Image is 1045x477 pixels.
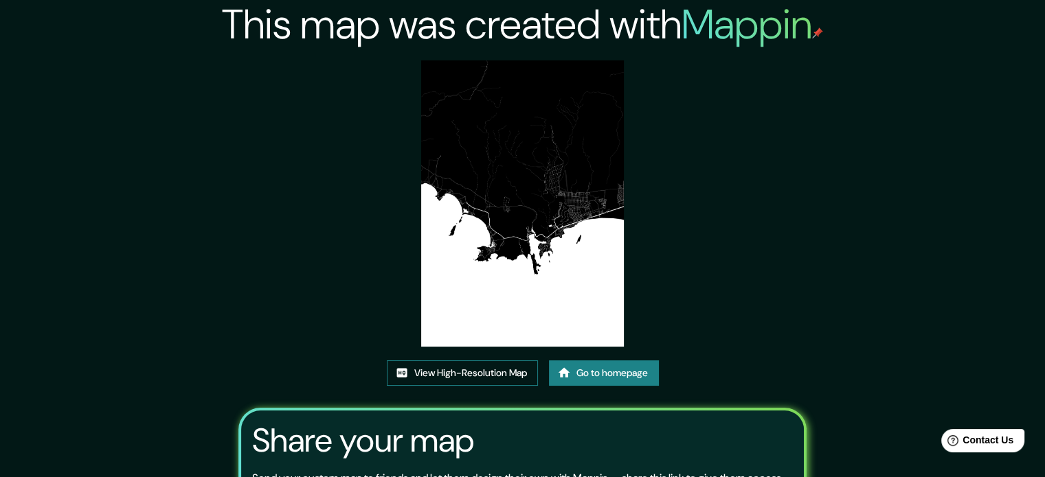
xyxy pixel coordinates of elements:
[549,360,659,386] a: Go to homepage
[252,421,474,460] h3: Share your map
[387,360,538,386] a: View High-Resolution Map
[812,27,823,38] img: mappin-pin
[421,60,624,347] img: created-map
[923,423,1030,462] iframe: Help widget launcher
